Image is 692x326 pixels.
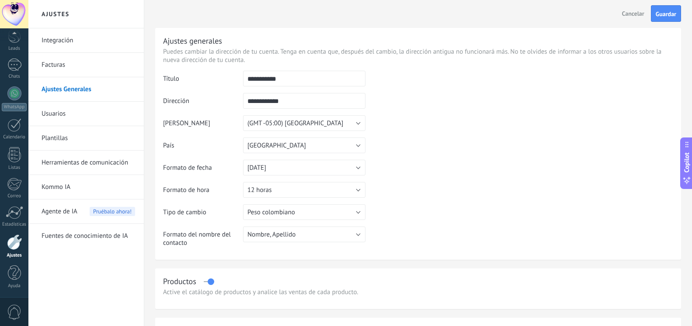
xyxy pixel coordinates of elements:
[163,115,243,137] td: [PERSON_NAME]
[42,53,135,77] a: Facturas
[619,7,648,20] button: Cancelar
[247,141,306,150] span: [GEOGRAPHIC_DATA]
[2,253,27,258] div: Ajustes
[247,119,343,127] span: (GMT -05:00) [GEOGRAPHIC_DATA]
[243,115,365,131] button: (GMT -05:00) [GEOGRAPHIC_DATA]
[651,5,681,22] button: Guardar
[2,103,27,111] div: WhatsApp
[42,199,135,224] a: Agente de IAPruébalo ahora!
[28,77,144,102] li: Ajustes Generales
[656,11,676,17] span: Guardar
[42,126,135,151] a: Plantillas
[28,53,144,77] li: Facturas
[163,137,243,160] td: País
[42,28,135,53] a: Integración
[163,204,243,226] td: Tipo de cambio
[247,164,266,172] span: [DATE]
[163,71,243,93] td: Título
[163,93,243,115] td: Dirección
[90,207,135,216] span: Pruébalo ahora!
[2,165,27,171] div: Listas
[163,288,673,296] div: Active el catálogo de productos y analice las ventas de cada producto.
[163,182,243,204] td: Formato de hora
[247,230,296,239] span: Nombre, Apellido
[163,160,243,182] td: Formato de fecha
[2,193,27,199] div: Correo
[243,204,365,220] button: Peso colombiano
[42,199,77,224] span: Agente de IA
[28,199,144,224] li: Agente de IA
[243,226,365,242] button: Nombre, Apellido
[163,276,196,286] div: Productos
[682,152,691,172] span: Copilot
[28,126,144,151] li: Plantillas
[28,28,144,53] li: Integración
[247,186,271,194] span: 12 horas
[2,134,27,140] div: Calendario
[243,160,365,175] button: [DATE]
[622,10,644,17] span: Cancelar
[243,137,365,153] button: [GEOGRAPHIC_DATA]
[247,208,295,216] span: Peso colombiano
[42,102,135,126] a: Usuarios
[2,46,27,51] div: Leads
[28,102,144,126] li: Usuarios
[42,77,135,102] a: Ajustes Generales
[163,226,243,254] td: Formato del nombre del contacto
[42,175,135,199] a: Kommo IA
[2,74,27,79] div: Chats
[28,224,144,248] li: Fuentes de conocimiento de IA
[42,224,135,248] a: Fuentes de conocimiento de IA
[163,36,222,46] div: Ajustes generales
[28,175,144,199] li: Kommo IA
[42,151,135,175] a: Herramientas de comunicación
[2,222,27,227] div: Estadísticas
[163,48,673,64] p: Puedes cambiar la dirección de tu cuenta. Tenga en cuenta que, después del cambio, la dirección a...
[28,151,144,175] li: Herramientas de comunicación
[2,283,27,289] div: Ayuda
[243,182,365,198] button: 12 horas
